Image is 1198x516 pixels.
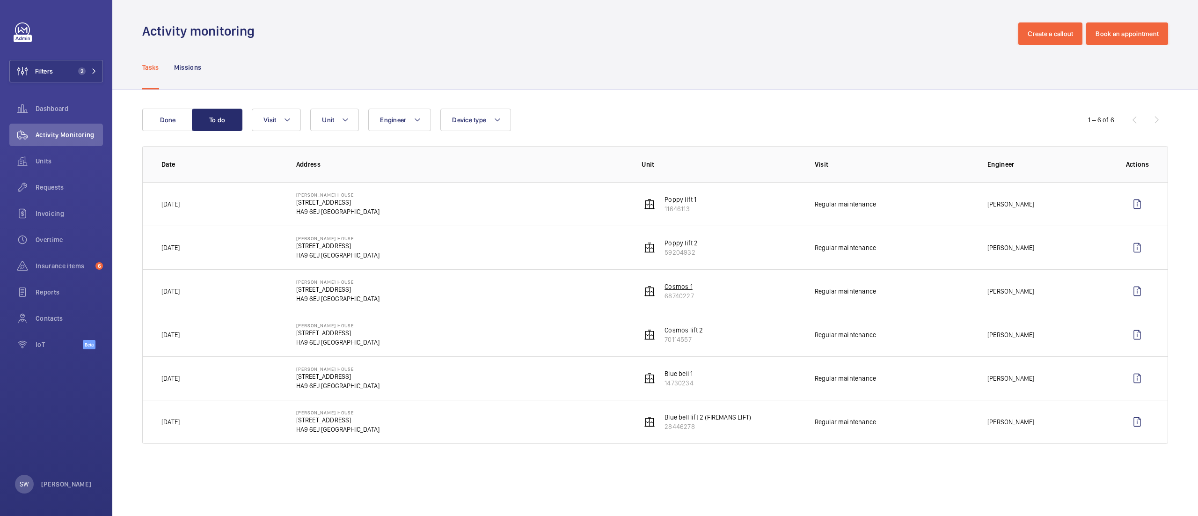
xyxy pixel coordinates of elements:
[644,416,655,428] img: elevator.svg
[665,422,751,431] p: 28446278
[815,330,876,339] p: Regular maintenance
[815,199,876,209] p: Regular maintenance
[296,192,380,198] p: [PERSON_NAME] House
[642,160,799,169] p: Unit
[665,335,703,344] p: 70114557
[644,373,655,384] img: elevator.svg
[665,195,696,204] p: Poppy lift 1
[36,183,103,192] span: Requests
[36,287,103,297] span: Reports
[20,479,29,489] p: SW
[380,116,406,124] span: Engineer
[296,251,380,260] p: HA9 6EJ [GEOGRAPHIC_DATA]
[1086,22,1168,45] button: Book an appointment
[296,410,380,415] p: [PERSON_NAME] House
[987,199,1034,209] p: [PERSON_NAME]
[665,378,693,388] p: 14730234
[174,63,202,72] p: Missions
[296,279,380,285] p: [PERSON_NAME] House
[644,329,655,340] img: elevator.svg
[36,209,103,218] span: Invoicing
[987,417,1034,427] p: [PERSON_NAME]
[815,417,876,427] p: Regular maintenance
[161,160,281,169] p: Date
[644,242,655,253] img: elevator.svg
[987,243,1034,252] p: [PERSON_NAME]
[296,285,380,294] p: [STREET_ADDRESS]
[161,243,180,252] p: [DATE]
[296,160,627,169] p: Address
[665,325,703,335] p: Cosmos lift 2
[296,415,380,425] p: [STREET_ADDRESS]
[296,366,380,372] p: [PERSON_NAME] House
[36,104,103,113] span: Dashboard
[665,282,694,291] p: Cosmos 1
[41,479,92,489] p: [PERSON_NAME]
[142,22,260,40] h1: Activity monitoring
[1126,160,1149,169] p: Actions
[9,60,103,82] button: Filters2
[644,199,655,210] img: elevator.svg
[1018,22,1082,45] button: Create a callout
[987,287,1034,296] p: [PERSON_NAME]
[296,207,380,216] p: HA9 6EJ [GEOGRAPHIC_DATA]
[296,323,380,328] p: [PERSON_NAME] House
[161,374,180,383] p: [DATE]
[142,109,193,131] button: Done
[987,160,1111,169] p: Engineer
[161,330,180,339] p: [DATE]
[252,109,301,131] button: Visit
[36,314,103,323] span: Contacts
[192,109,242,131] button: To do
[296,425,380,434] p: HA9 6EJ [GEOGRAPHIC_DATA]
[310,109,359,131] button: Unit
[142,63,159,72] p: Tasks
[36,235,103,244] span: Overtime
[83,340,95,349] span: Beta
[296,198,380,207] p: [STREET_ADDRESS]
[296,328,380,338] p: [STREET_ADDRESS]
[1088,115,1114,125] div: 1 – 6 of 6
[161,199,180,209] p: [DATE]
[665,204,696,214] p: 11646113
[296,381,380,391] p: HA9 6EJ [GEOGRAPHIC_DATA]
[665,248,698,257] p: 59204932
[987,374,1034,383] p: [PERSON_NAME]
[78,67,86,75] span: 2
[368,109,431,131] button: Engineer
[665,238,698,248] p: Poppy lift 2
[644,286,655,297] img: elevator.svg
[815,287,876,296] p: Regular maintenance
[815,243,876,252] p: Regular maintenance
[161,287,180,296] p: [DATE]
[440,109,511,131] button: Device type
[296,338,380,347] p: HA9 6EJ [GEOGRAPHIC_DATA]
[452,116,486,124] span: Device type
[95,262,103,270] span: 6
[665,413,751,422] p: Blue bell lift 2 (FIREMANS LIFT)
[296,236,380,241] p: [PERSON_NAME] House
[815,374,876,383] p: Regular maintenance
[36,340,83,349] span: IoT
[36,156,103,166] span: Units
[296,241,380,251] p: [STREET_ADDRESS]
[665,369,693,378] p: Blue bell 1
[296,294,380,303] p: HA9 6EJ [GEOGRAPHIC_DATA]
[322,116,334,124] span: Unit
[815,160,972,169] p: Visit
[296,372,380,381] p: [STREET_ADDRESS]
[263,116,276,124] span: Visit
[161,417,180,427] p: [DATE]
[35,66,53,76] span: Filters
[36,261,92,271] span: Insurance items
[36,130,103,140] span: Activity Monitoring
[987,330,1034,339] p: [PERSON_NAME]
[665,291,694,301] p: 68740227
